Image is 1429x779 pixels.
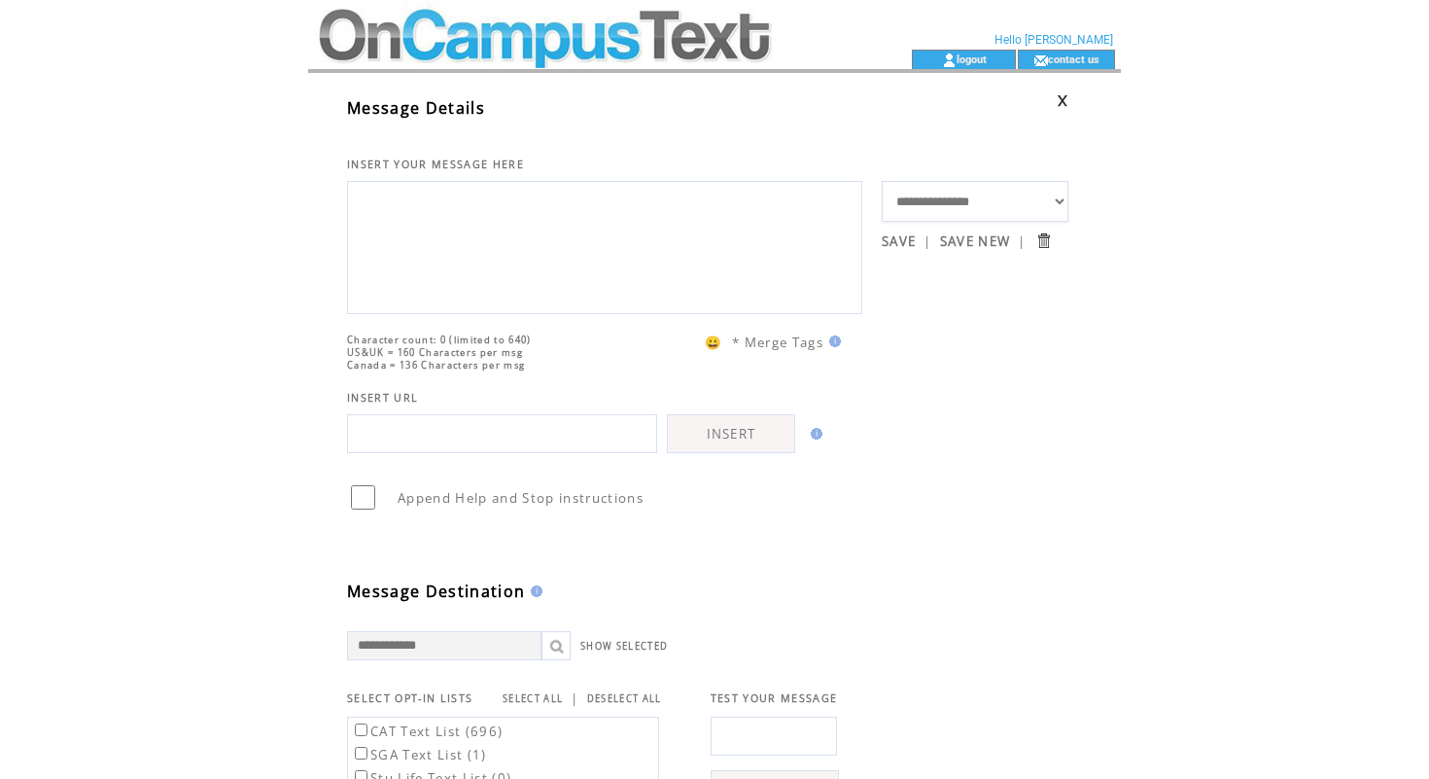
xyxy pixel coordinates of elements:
span: INSERT URL [347,391,418,405]
span: INSERT YOUR MESSAGE HERE [347,158,524,171]
img: contact_us_icon.gif [1033,53,1048,68]
a: SELECT ALL [503,692,563,705]
a: INSERT [667,414,795,453]
span: SELECT OPT-IN LISTS [347,691,472,705]
a: SAVE NEW [940,232,1011,250]
span: TEST YOUR MESSAGE [711,691,838,705]
span: Message Details [347,97,485,119]
span: US&UK = 160 Characters per msg [347,346,523,359]
a: SAVE [882,232,916,250]
img: help.gif [823,336,841,347]
span: | [571,690,578,707]
img: help.gif [805,428,822,440]
img: account_icon.gif [942,53,957,68]
img: help.gif [525,585,542,597]
input: SGA Text List (1) [355,747,367,760]
span: | [1018,232,1026,250]
span: Character count: 0 (limited to 640) [347,334,532,346]
span: Hello [PERSON_NAME] [994,33,1113,47]
input: Submit [1034,231,1053,250]
span: | [924,232,931,250]
label: CAT Text List (696) [351,723,503,740]
a: logout [957,53,987,65]
span: Append Help and Stop instructions [398,489,644,507]
span: * Merge Tags [732,334,823,351]
a: SHOW SELECTED [580,640,668,653]
span: Canada = 136 Characters per msg [347,359,525,372]
span: 😀 [705,334,722,351]
input: CAT Text List (696) [355,724,367,736]
a: contact us [1048,53,1099,65]
span: Message Destination [347,581,525,602]
a: DESELECT ALL [587,692,662,705]
label: SGA Text List (1) [351,746,487,763]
